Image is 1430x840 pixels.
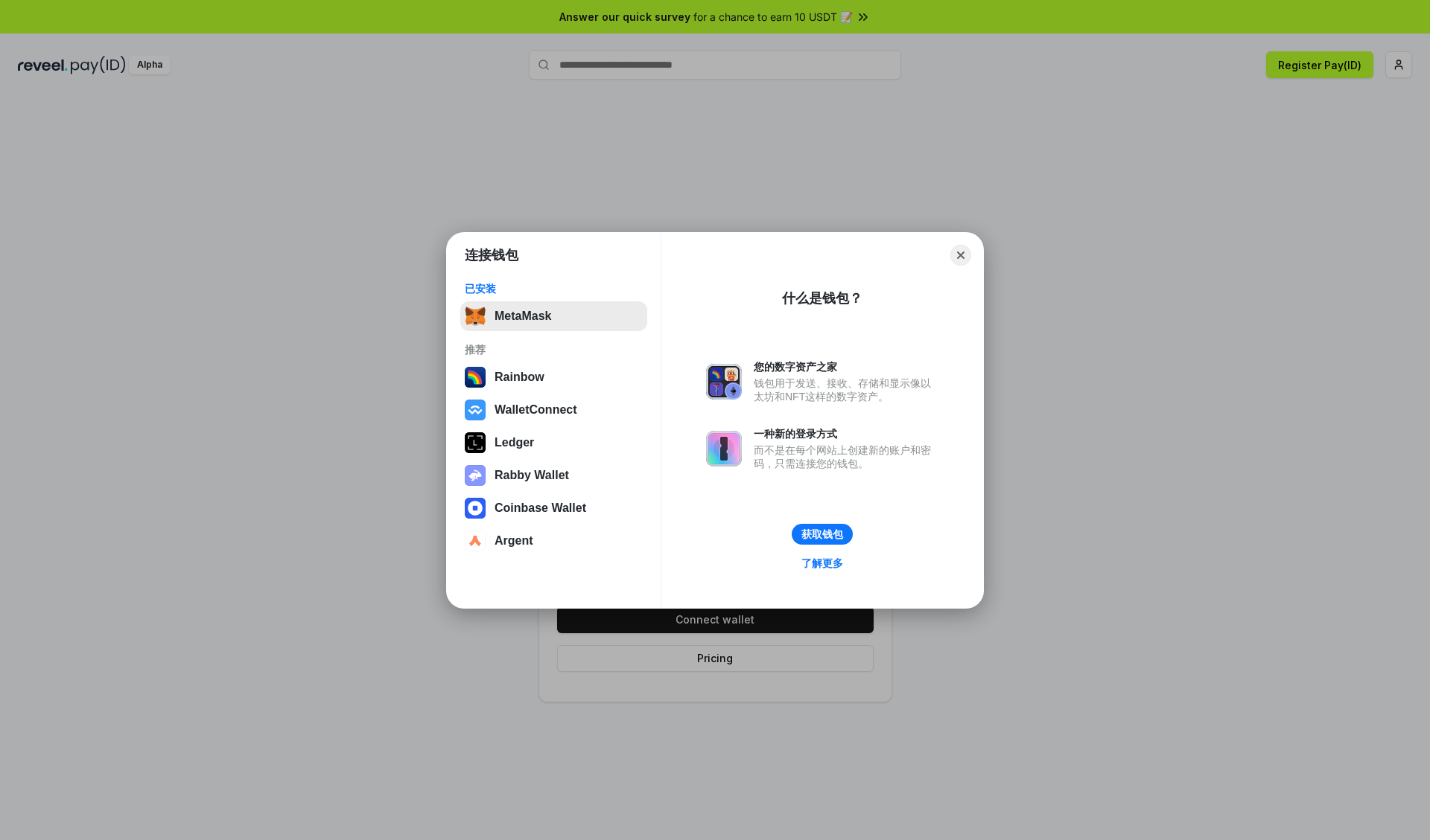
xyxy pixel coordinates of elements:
[754,360,938,373] div: 您的数字资产之家
[495,534,533,548] div: Argent
[754,427,938,440] div: 一种新的登录方式
[460,428,647,458] button: Ledger
[460,526,647,556] button: Argent
[495,403,577,417] div: WalletConnect
[801,557,843,570] div: 了解更多
[792,524,853,545] button: 获取钱包
[465,498,486,519] img: svg+xml,%3Csvg%20width%3D%2228%22%20height%3D%2228%22%20viewBox%3D%220%200%2028%2028%22%20fill%3D...
[465,530,486,551] img: svg+xml,%3Csvg%20width%3D%2228%22%20height%3D%2228%22%20viewBox%3D%220%200%2028%2028%22%20fill%3D...
[782,289,862,307] div: 什么是钱包？
[495,501,586,515] div: Coinbase Wallet
[460,362,647,392] button: Rainbow
[495,469,569,482] div: Rabby Wallet
[460,461,647,490] button: Rabby Wallet
[460,301,647,331] button: MetaMask
[465,400,486,420] img: svg+xml,%3Csvg%20width%3D%2228%22%20height%3D%2228%22%20viewBox%3D%220%200%2028%2028%22%20fill%3D...
[706,431,742,467] img: svg+xml,%3Csvg%20xmlns%3D%22http%3A%2F%2Fwww.w3.org%2F2000%2Fsvg%22%20fill%3D%22none%22%20viewBox...
[465,343,643,356] div: 推荐
[460,493,647,523] button: Coinbase Wallet
[465,306,486,327] img: svg+xml,%3Csvg%20fill%3D%22none%22%20height%3D%2233%22%20viewBox%3D%220%200%2035%2033%22%20width%...
[495,371,544,384] div: Rainbow
[706,364,742,400] img: svg+xml,%3Csvg%20xmlns%3D%22http%3A%2F%2Fwww.w3.org%2F2000%2Fsvg%22%20fill%3D%22none%22%20viewBox...
[465,367,486,388] img: svg+xml,%3Csvg%20width%3D%22120%22%20height%3D%22120%22%20viewBox%3D%220%200%20120%20120%22%20fil...
[792,554,852,573] a: 了解更多
[754,376,938,403] div: 钱包用于发送、接收、存储和显示像以太坊和NFT这样的数字资产。
[754,443,938,470] div: 而不是在每个网站上创建新的账户和密码，只需连接您的钱包。
[495,436,534,449] div: Ledger
[460,395,647,425] button: WalletConnect
[950,245,971,266] button: Close
[495,310,551,323] div: MetaMask
[465,246,518,264] h1: 连接钱包
[465,282,643,295] div: 已安装
[465,432,486,453] img: svg+xml,%3Csvg%20xmlns%3D%22http%3A%2F%2Fwww.w3.org%2F2000%2Fsvg%22%20width%3D%2228%22%20height%3...
[465,465,486,486] img: svg+xml,%3Csvg%20xmlns%3D%22http%3A%2F%2Fwww.w3.org%2F2000%2Fsvg%22%20fill%3D%22none%22%20viewBox...
[801,528,843,541] div: 获取钱包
